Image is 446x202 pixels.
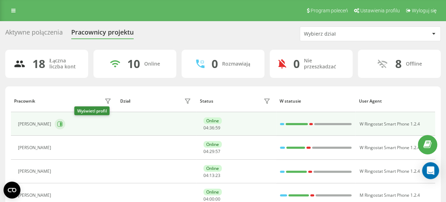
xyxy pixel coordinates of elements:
span: 04 [203,125,208,131]
div: [PERSON_NAME] [18,169,53,174]
div: [PERSON_NAME] [18,122,53,127]
span: 23 [215,172,220,178]
div: Status [200,99,213,104]
div: [PERSON_NAME] [18,145,53,150]
div: 0 [212,57,218,71]
div: User Agent [359,99,432,104]
div: : : [203,197,220,202]
div: : : [203,126,220,130]
div: [PERSON_NAME] [18,193,53,198]
div: 8 [395,57,402,71]
span: 29 [209,148,214,154]
div: : : [203,173,220,178]
span: Wyloguj się [411,8,436,13]
span: 36 [209,125,214,131]
div: Dział [120,99,130,104]
div: Aktywne połączenia [5,29,63,39]
div: Online [203,117,222,124]
div: W statusie [279,99,352,104]
span: 00 [209,196,214,202]
span: 04 [203,148,208,154]
div: Nie przeszkadzać [304,58,344,70]
span: 13 [209,172,214,178]
span: 59 [215,125,220,131]
div: Online [203,165,222,172]
div: 18 [32,57,45,71]
div: : : [203,149,220,154]
div: Wybierz dział [304,31,388,37]
div: Pracownik [14,99,35,104]
div: Łączna liczba kont [49,58,80,70]
button: Open CMP widget [4,182,20,198]
div: 0 [293,57,300,71]
div: Online [203,141,222,148]
span: 57 [215,148,220,154]
span: M Ringostat Smart Phone 1.2.4 [359,192,420,198]
div: Online [203,189,222,195]
span: W Ringostat Smart Phone 1.2.4 [359,168,420,174]
div: Pracownicy projektu [71,29,134,39]
div: 10 [127,57,140,71]
span: 04 [203,172,208,178]
div: Rozmawiają [222,61,250,67]
span: Ustawienia profilu [360,8,400,13]
span: 00 [215,196,220,202]
span: 04 [203,196,208,202]
div: Offline [406,61,422,67]
span: W Ringostat Smart Phone 1.2.4 [359,121,420,127]
span: Program poleceń [311,8,348,13]
div: Wyświetl profil [74,106,110,115]
div: Online [144,61,160,67]
div: Open Intercom Messenger [422,162,439,179]
span: W Ringostat Smart Phone 1.2.4 [359,145,420,151]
